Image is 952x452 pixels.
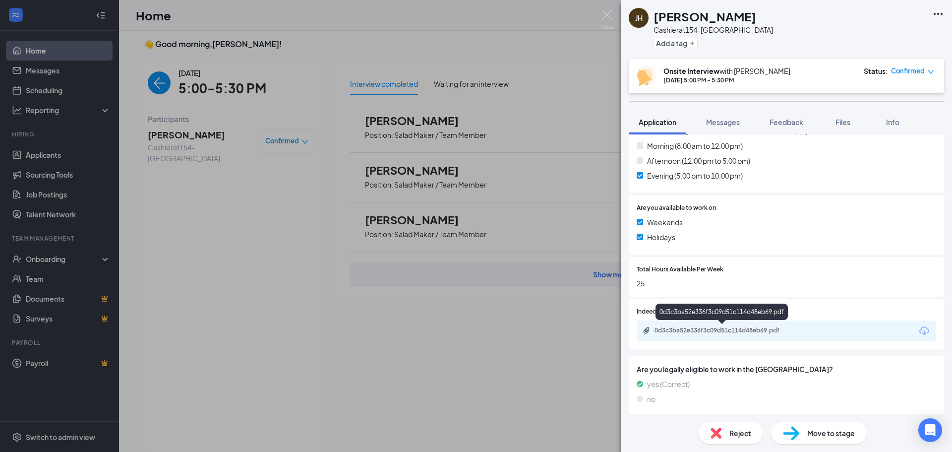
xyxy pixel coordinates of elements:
[647,170,743,181] span: Evening (5:00 pm to 10:00 pm)
[635,13,643,23] div: JH
[637,278,936,289] span: 25
[729,428,751,439] span: Reject
[663,66,790,76] div: with [PERSON_NAME]
[706,118,740,127] span: Messages
[654,38,698,48] button: PlusAdd a tag
[637,307,680,317] span: Indeed Resume
[643,326,651,334] svg: Paperclip
[807,428,855,439] span: Move to stage
[637,203,716,213] span: Are you available to work on
[835,118,850,127] span: Files
[663,66,719,75] b: Onsite Interview
[886,118,899,127] span: Info
[654,326,793,334] div: 0d3c3ba52e336f3c09d51c114d48eb69.pdf
[932,8,944,20] svg: Ellipses
[647,155,750,166] span: Afternoon (12:00 pm to 5:00 pm)
[654,25,773,35] div: Cashier at 154-[GEOGRAPHIC_DATA]
[770,118,803,127] span: Feedback
[639,118,676,127] span: Application
[637,265,723,274] span: Total Hours Available Per Week
[647,379,690,389] span: yes (Correct)
[689,40,695,46] svg: Plus
[918,418,942,442] div: Open Intercom Messenger
[637,364,936,375] span: Are you legally eligible to work in the [GEOGRAPHIC_DATA]?
[655,304,788,320] div: 0d3c3ba52e336f3c09d51c114d48eb69.pdf
[654,8,756,25] h1: [PERSON_NAME]
[864,66,888,76] div: Status :
[647,217,683,228] span: Weekends
[891,66,925,76] span: Confirmed
[643,326,803,336] a: Paperclip0d3c3ba52e336f3c09d51c114d48eb69.pdf
[647,140,743,151] span: Morning (8:00 am to 12:00 pm)
[663,76,790,84] div: [DATE] 5:00 PM - 5:30 PM
[927,68,934,75] span: down
[918,325,930,337] svg: Download
[647,393,655,404] span: no
[647,232,675,243] span: Holidays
